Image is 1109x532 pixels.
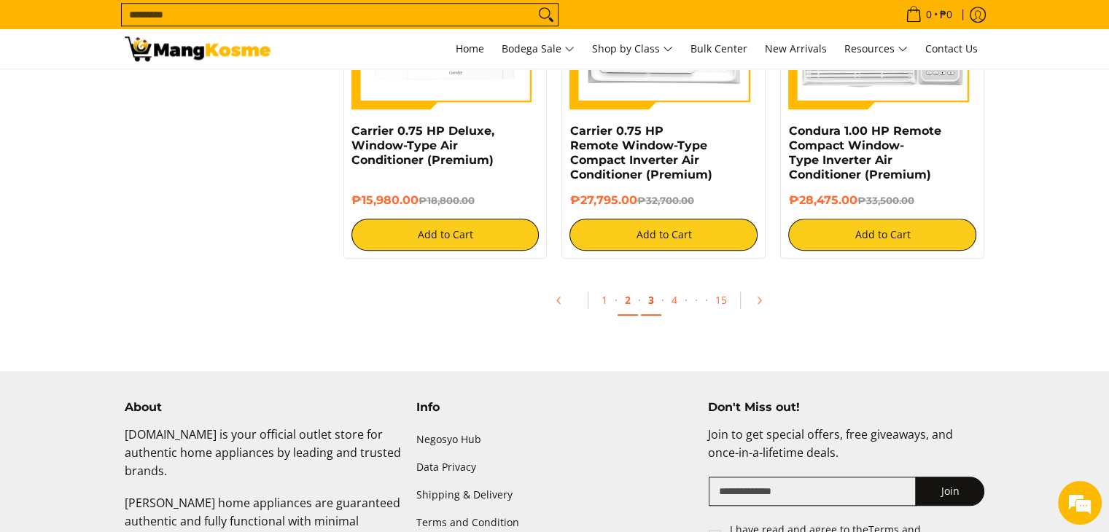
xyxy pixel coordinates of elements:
[456,42,484,55] span: Home
[638,293,641,307] span: ·
[419,195,475,206] del: ₱18,800.00
[924,9,934,20] span: 0
[765,42,827,55] span: New Arrivals
[336,281,992,327] ul: Pagination
[7,367,278,418] textarea: Type your message and hit 'Enter'
[690,42,747,55] span: Bulk Center
[125,400,402,415] h4: About
[637,195,693,206] del: ₱32,700.00
[837,29,915,69] a: Resources
[758,29,834,69] a: New Arrivals
[351,124,494,167] a: Carrier 0.75 HP Deluxe, Window-Type Air Conditioner (Premium)
[594,286,615,314] a: 1
[938,9,954,20] span: ₱0
[705,293,708,307] span: ·
[641,286,661,316] a: 3
[615,293,618,307] span: ·
[285,29,985,69] nav: Main Menu
[351,219,540,251] button: Add to Cart
[125,426,402,494] p: [DOMAIN_NAME] is your official outlet store for authentic home appliances by leading and trusted ...
[534,4,558,26] button: Search
[416,453,693,481] a: Data Privacy
[502,40,575,58] span: Bodega Sale
[788,124,941,181] a: Condura 1.00 HP Remote Compact Window-Type Inverter Air Conditioner (Premium)
[618,286,638,316] a: 2
[569,193,758,208] h6: ₱27,795.00
[925,42,978,55] span: Contact Us
[448,29,491,69] a: Home
[707,426,984,477] p: Join to get special offers, free giveaways, and once-in-a-lifetime deals.
[661,293,664,307] span: ·
[844,40,908,58] span: Resources
[85,168,201,316] span: We're online!
[76,82,245,101] div: Chat with us now
[901,7,957,23] span: •
[664,286,685,314] a: 4
[788,193,976,208] h6: ₱28,475.00
[416,481,693,509] a: Shipping & Delivery
[416,400,693,415] h4: Info
[494,29,582,69] a: Bodega Sale
[707,400,984,415] h4: Don't Miss out!
[416,426,693,453] a: Negosyo Hub
[585,29,680,69] a: Shop by Class
[569,219,758,251] button: Add to Cart
[918,29,985,69] a: Contact Us
[788,219,976,251] button: Add to Cart
[351,193,540,208] h6: ₱15,980.00
[708,286,734,314] a: 15
[857,195,914,206] del: ₱33,500.00
[685,293,688,307] span: ·
[683,29,755,69] a: Bulk Center
[569,124,712,181] a: Carrier 0.75 HP Remote Window-Type Compact Inverter Air Conditioner (Premium)
[915,477,984,506] button: Join
[125,36,271,61] img: Bodega Sale Aircon l Mang Kosme: Home Appliances Warehouse Sale | Page 2
[592,40,673,58] span: Shop by Class
[688,286,705,314] span: ·
[239,7,274,42] div: Minimize live chat window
